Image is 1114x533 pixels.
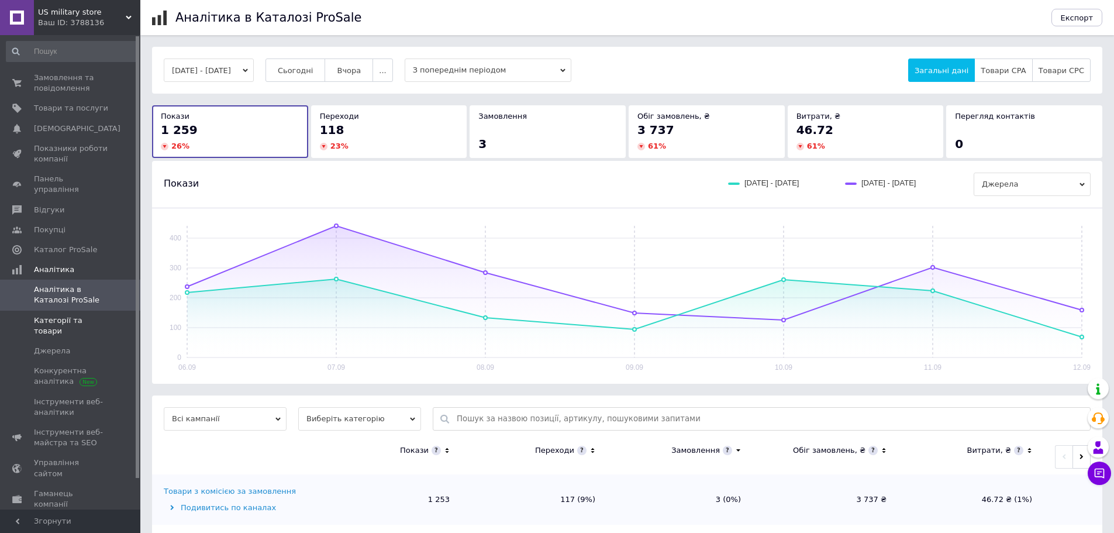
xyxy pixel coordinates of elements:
span: Замовлення [478,112,527,121]
span: Гаманець компанії [34,489,108,510]
text: 08.09 [477,363,494,372]
span: Сьогодні [278,66,313,75]
span: US military store [38,7,126,18]
span: Покупці [34,225,65,235]
button: Сьогодні [265,59,326,82]
span: Управління сайтом [34,458,108,479]
button: Чат з покупцем [1088,462,1111,485]
button: Експорт [1051,9,1103,26]
div: Замовлення [671,445,720,456]
button: [DATE] - [DATE] [164,59,254,82]
span: Показники роботи компанії [34,143,108,164]
button: Вчора [325,59,373,82]
input: Пошук [6,41,138,62]
div: Подивитись по каналах [164,503,313,513]
h1: Аналітика в Каталозі ProSale [175,11,361,25]
text: 200 [170,294,181,302]
span: Каталог ProSale [34,245,97,255]
span: Покази [161,112,189,121]
span: Загальні дані [915,66,968,75]
text: 300 [170,264,181,272]
span: Джерела [34,346,70,356]
button: ... [373,59,392,82]
td: 1 253 [316,474,461,525]
span: 23 % [330,142,349,150]
span: 0 [955,137,963,151]
span: Інструменти веб-аналітики [34,397,108,418]
span: Аналітика [34,264,74,275]
text: 09.09 [626,363,643,372]
button: Товари CPA [974,59,1032,82]
input: Пошук за назвою позиції, артикулу, пошуковими запитами [457,408,1084,430]
div: Переходи [535,445,574,456]
text: 100 [170,324,181,332]
span: З попереднім періодом [405,59,571,82]
span: 46.72 [796,123,833,137]
span: Замовлення та повідомлення [34,73,108,94]
span: Обіг замовлень, ₴ [637,112,710,121]
td: 3 737 ₴ [753,474,898,525]
div: Обіг замовлень, ₴ [793,445,865,456]
div: Покази [400,445,429,456]
div: Товари з комісією за замовлення [164,486,296,497]
span: 1 259 [161,123,198,137]
span: Виберіть категорію [298,407,421,431]
div: Ваш ID: 3788136 [38,18,140,28]
div: Витрати, ₴ [967,445,1011,456]
span: Відгуки [34,205,64,215]
span: 118 [320,123,344,137]
text: 10.09 [775,363,792,372]
span: Джерела [974,173,1091,196]
text: 400 [170,234,181,242]
span: [DEMOGRAPHIC_DATA] [34,123,120,134]
span: Товари та послуги [34,103,108,114]
span: Товари CPC [1039,66,1084,75]
td: 3 (0%) [607,474,753,525]
button: Загальні дані [908,59,975,82]
text: 12.09 [1073,363,1091,372]
span: 3 737 [637,123,674,137]
span: Аналітика в Каталозі ProSale [34,284,108,305]
span: Категорії та товари [34,315,108,336]
span: Переходи [320,112,359,121]
span: 26 % [171,142,189,150]
span: Витрати, ₴ [796,112,841,121]
span: 61 % [807,142,825,150]
text: 06.09 [178,363,196,372]
td: 117 (9%) [461,474,607,525]
span: Експорт [1061,13,1094,22]
span: Всі кампанії [164,407,287,431]
span: 61 % [648,142,666,150]
span: Перегляд контактів [955,112,1035,121]
button: Товари CPC [1032,59,1091,82]
span: Панель управління [34,174,108,195]
span: ... [379,66,386,75]
span: Товари CPA [981,66,1026,75]
span: Інструменти веб-майстра та SEO [34,427,108,448]
span: Вчора [337,66,361,75]
span: Покази [164,177,199,190]
text: 07.09 [327,363,345,372]
span: 3 [478,137,487,151]
text: 0 [177,353,181,362]
text: 11.09 [924,363,941,372]
td: 46.72 ₴ (1%) [898,474,1044,525]
span: Конкурентна аналітика [34,366,108,387]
